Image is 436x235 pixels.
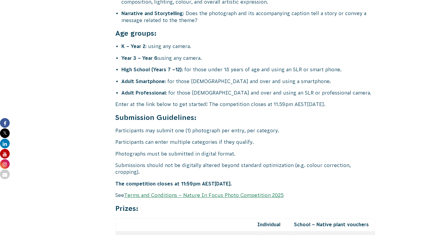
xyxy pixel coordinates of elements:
p: Photographs must be submitted in digital format. [115,150,375,157]
strong: The competition closes at 11:59pm AEST[DATE]. [115,181,232,186]
strong: High School (Years 7 –12) [121,67,182,72]
strong: Narrative and Storytelling [121,11,183,16]
p: Enter at the link below to get started! The competition closes at 11.59pm AEST[DATE]. [115,101,375,108]
strong: Submission Guidelines: [115,114,197,121]
p: Submissions should not be digitally altered beyond standard optimization (e.g. colour correction,... [115,162,375,175]
li: : Does the photograph and its accompanying caption tell a story or convey a message related to th... [121,10,375,24]
strong: Age groups: [115,29,157,37]
p: Participants may submit one (1) photograph per entry, per category. [115,127,375,134]
strong: K – Year 2 [121,43,145,49]
strong: Prizes: [115,204,138,212]
li: using any camera. [121,55,375,61]
strong: Individual [257,222,280,227]
li: : using any camera. [121,43,375,50]
li: : for those [DEMOGRAPHIC_DATA] and over and using an SLR or professional camera. [121,89,375,96]
strong: School – Native plant vouchers [294,222,369,227]
p: Participants can enter multiple categories if they qualify. [115,139,375,145]
strong: Adult Smartphone [121,79,165,84]
a: Terms and Conditions – Nature In Focus Photo Competition 2025 [124,192,284,198]
li: : for those [DEMOGRAPHIC_DATA] and over and using a smartphone. [121,78,375,85]
li: : for those under 18 years of age and using an SLR or smart phone. [121,66,375,73]
p: See [115,192,375,198]
strong: Year 3 – Year 6: [121,55,159,61]
strong: Adult Professional [121,90,166,95]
